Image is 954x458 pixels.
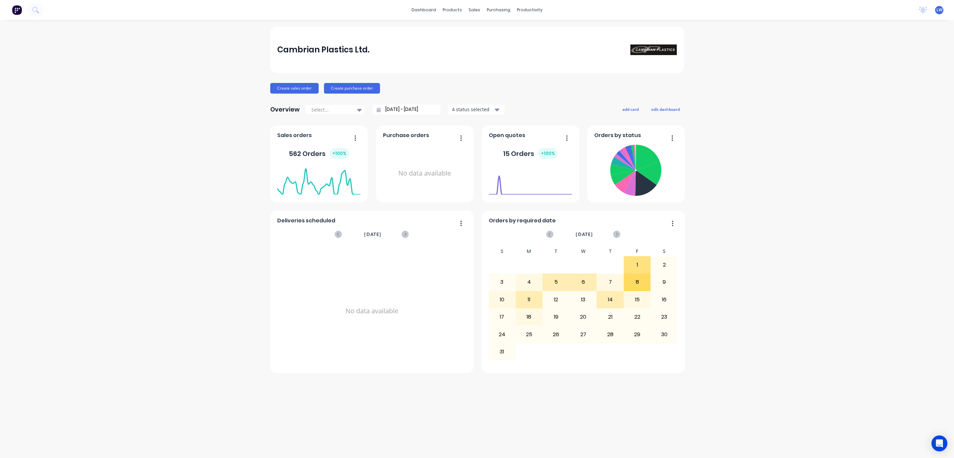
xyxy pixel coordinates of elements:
[538,148,558,159] div: + 100 %
[651,309,677,325] div: 23
[931,435,947,451] div: Open Intercom Messenger
[618,105,643,114] button: add card
[465,5,483,15] div: sales
[516,309,542,325] div: 18
[289,148,349,159] div: 562 Orders
[630,44,677,55] img: Cambrian Plastics Ltd.
[624,274,651,290] div: 8
[489,343,515,360] div: 31
[448,105,505,114] button: 4 status selected
[330,148,349,159] div: + 100 %
[624,291,651,308] div: 15
[516,274,542,290] div: 4
[489,326,515,343] div: 24
[651,247,678,256] div: S
[543,309,569,325] div: 19
[597,309,623,325] div: 21
[270,103,300,116] div: Overview
[594,131,641,139] span: Orders by status
[270,83,319,94] button: Create sales order
[489,274,515,290] div: 3
[576,231,593,238] span: [DATE]
[543,326,569,343] div: 26
[624,309,651,325] div: 22
[514,5,546,15] div: productivity
[570,274,597,290] div: 6
[651,326,677,343] div: 30
[624,326,651,343] div: 29
[489,291,515,308] div: 10
[12,5,22,15] img: Factory
[651,257,677,273] div: 2
[488,247,516,256] div: S
[597,326,623,343] div: 28
[489,309,515,325] div: 17
[452,106,494,113] div: 4 status selected
[439,5,465,15] div: products
[624,247,651,256] div: F
[383,131,429,139] span: Purchase orders
[624,257,651,273] div: 1
[489,131,525,139] span: Open quotes
[516,247,543,256] div: M
[651,274,677,290] div: 9
[570,247,597,256] div: W
[542,247,570,256] div: T
[364,231,381,238] span: [DATE]
[277,131,312,139] span: Sales orders
[516,326,542,343] div: 25
[597,291,623,308] div: 14
[489,217,556,225] span: Orders by required date
[647,105,684,114] button: edit dashboard
[503,148,558,159] div: 15 Orders
[936,7,942,13] span: LW
[277,43,369,56] div: Cambrian Plastics Ltd.
[543,291,569,308] div: 12
[651,291,677,308] div: 16
[597,274,623,290] div: 7
[570,309,597,325] div: 20
[516,291,542,308] div: 11
[483,5,514,15] div: purchasing
[570,326,597,343] div: 27
[277,247,466,375] div: No data available
[277,217,335,225] span: Deliveries scheduled
[408,5,439,15] a: dashboard
[543,274,569,290] div: 5
[383,142,466,205] div: No data available
[597,247,624,256] div: T
[324,83,380,94] button: Create purchase order
[570,291,597,308] div: 13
